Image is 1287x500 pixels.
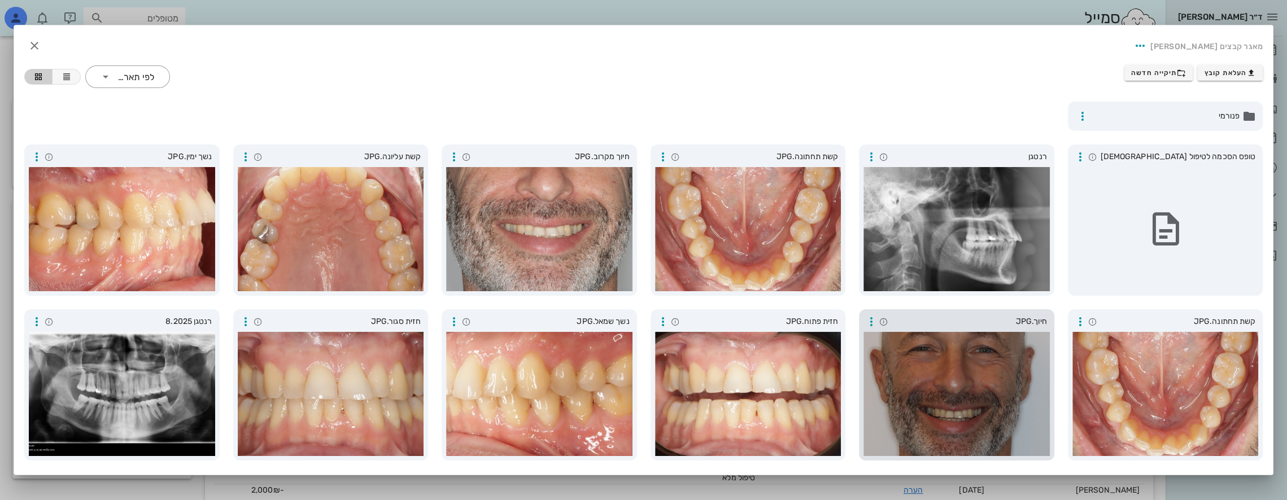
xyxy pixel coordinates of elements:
button: העלאת קובץ [1197,65,1263,81]
button: תיקייה חדשה [1124,65,1193,81]
span: פנורמי [1093,110,1240,122]
span: קשת עליונה.JPG [265,151,421,163]
span: רנטגן 8.2025 [56,315,212,328]
span: חזית סגור.JPG [265,315,421,328]
div: לפי תאריך [116,72,154,82]
span: נשך שמאל.JPG [474,315,630,328]
span: טופס הסכמה לטיפול [DEMOGRAPHIC_DATA] [1100,151,1256,163]
span: חיוך.JPG [891,315,1047,328]
span: תיקייה חדשה [1131,68,1186,77]
span: קשת תחתונה.JPG [1100,315,1256,328]
span: חזית פתוח.JPG [683,315,839,328]
span: קשת תחתונה.JPG [683,151,839,163]
span: נשך ימין.JPG [56,151,212,163]
span: רנטגן [891,151,1047,163]
span: העלאת קובץ [1205,68,1256,77]
span: חיוך מקרוב.JPG [474,151,630,163]
div: לפי תאריך [85,65,170,88]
